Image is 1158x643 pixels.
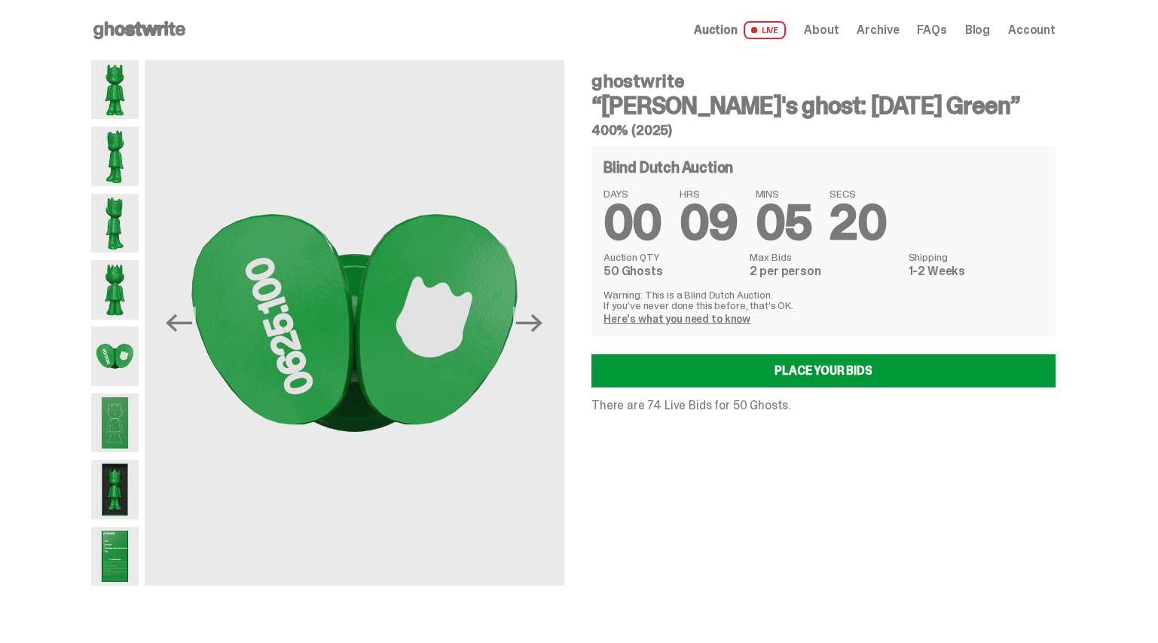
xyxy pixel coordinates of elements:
[750,265,899,277] dd: 2 per person
[91,260,139,319] img: Schrodinger_Green_Hero_6.png
[145,60,564,586] img: Schrodinger_Green_Hero_7.png
[756,188,812,199] span: MINS
[603,312,750,326] a: Here's what you need to know
[909,252,1043,262] dt: Shipping
[603,191,661,254] span: 00
[680,191,738,254] span: 09
[603,265,741,277] dd: 50 Ghosts
[591,400,1056,412] p: There are 74 Live Bids for 50 Ghosts.
[744,21,787,39] span: LIVE
[680,188,738,199] span: HRS
[804,24,839,36] a: About
[750,252,899,262] dt: Max Bids
[91,326,139,385] img: Schrodinger_Green_Hero_7.png
[91,60,139,119] img: Schrodinger_Green_Hero_1.png
[694,21,786,39] a: Auction LIVE
[591,72,1056,90] h4: ghostwrite
[965,24,990,36] a: Blog
[603,289,1043,311] p: Warning: This is a Blind Dutch Auction. If you’ve never done this before, that’s OK.
[591,354,1056,387] a: Place your Bids
[91,527,139,586] img: Schrodinger_Green_Hero_12.png
[513,307,546,340] button: Next
[909,265,1043,277] dd: 1-2 Weeks
[694,24,738,36] span: Auction
[163,307,196,340] button: Previous
[91,393,139,452] img: Schrodinger_Green_Hero_9.png
[91,127,139,185] img: Schrodinger_Green_Hero_2.png
[917,24,946,36] a: FAQs
[91,460,139,519] img: Schrodinger_Green_Hero_13.png
[603,252,741,262] dt: Auction QTY
[591,124,1056,137] h5: 400% (2025)
[91,194,139,253] img: Schrodinger_Green_Hero_3.png
[603,160,733,175] h4: Blind Dutch Auction
[830,191,886,254] span: 20
[603,188,661,199] span: DAYS
[830,188,886,199] span: SECS
[756,191,812,254] span: 05
[1008,24,1056,36] a: Account
[857,24,899,36] a: Archive
[591,93,1056,118] h3: “[PERSON_NAME]'s ghost: [DATE] Green”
